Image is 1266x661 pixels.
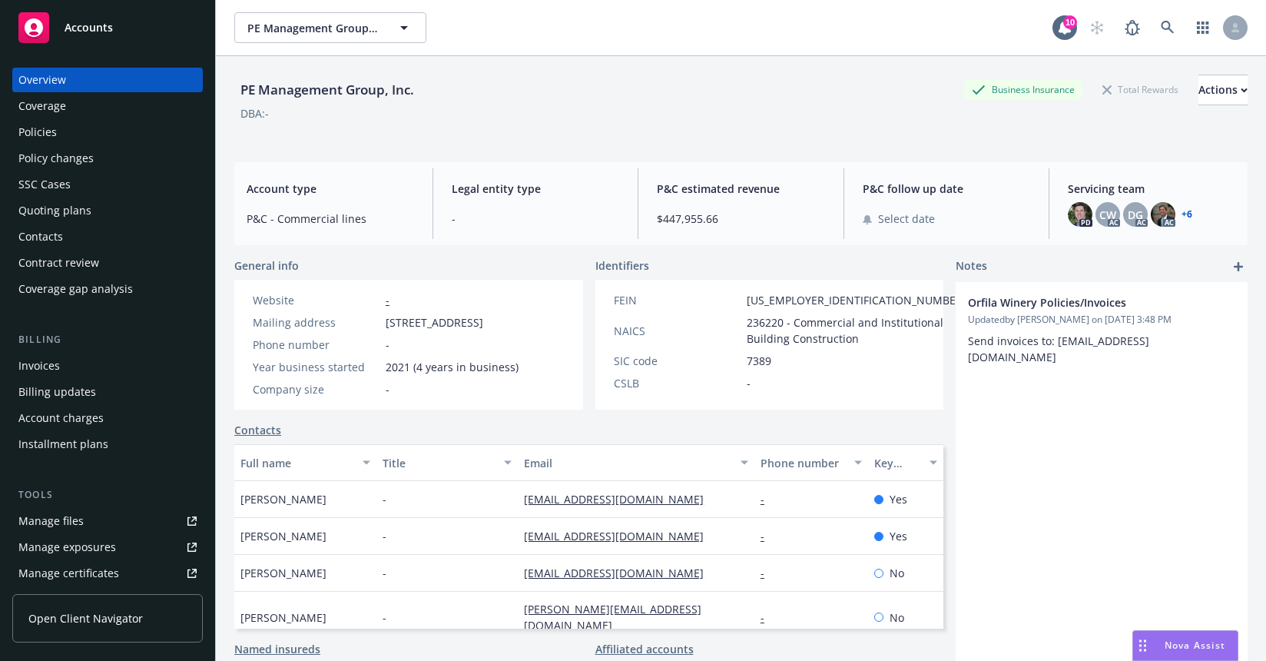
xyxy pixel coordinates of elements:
[614,353,741,369] div: SIC code
[12,332,203,347] div: Billing
[12,406,203,430] a: Account charges
[383,455,495,471] div: Title
[247,20,380,36] span: PE Management Group, Inc.
[18,561,119,586] div: Manage certificates
[524,492,716,507] a: [EMAIL_ADDRESS][DOMAIN_NAME]
[878,211,935,227] span: Select date
[240,528,326,544] span: [PERSON_NAME]
[12,146,203,171] a: Policy changes
[1152,12,1183,43] a: Search
[240,105,269,121] div: DBA: -
[253,381,379,397] div: Company size
[234,257,299,274] span: General info
[253,292,379,308] div: Website
[1068,202,1092,227] img: photo
[386,381,389,397] span: -
[383,528,386,544] span: -
[18,120,57,144] div: Policies
[890,528,907,544] span: Yes
[234,641,320,657] a: Named insureds
[964,80,1082,99] div: Business Insurance
[12,535,203,560] a: Manage exposures
[18,146,94,171] div: Policy changes
[1151,202,1175,227] img: photo
[12,198,203,223] a: Quoting plans
[12,561,203,586] a: Manage certificates
[386,359,519,375] span: 2021 (4 years in business)
[386,314,483,330] span: [STREET_ADDRESS]
[524,566,716,580] a: [EMAIL_ADDRESS][DOMAIN_NAME]
[1095,80,1186,99] div: Total Rewards
[234,444,376,481] button: Full name
[956,257,987,276] span: Notes
[956,282,1248,377] div: Orfila Winery Policies/InvoicesUpdatedby [PERSON_NAME] on [DATE] 3:48 PMSend invoices to: [EMAIL_...
[968,294,1195,311] span: Orfila Winery Policies/Invoices
[386,293,389,307] a: -
[18,277,133,301] div: Coverage gap analysis
[234,80,420,100] div: PE Management Group, Inc.
[518,444,754,481] button: Email
[761,566,777,580] a: -
[1068,181,1235,197] span: Servicing team
[376,444,519,481] button: Title
[18,380,96,404] div: Billing updates
[1198,75,1248,105] div: Actions
[234,12,426,43] button: PE Management Group, Inc.
[12,487,203,503] div: Tools
[614,292,741,308] div: FEIN
[868,444,943,481] button: Key contact
[754,444,868,481] button: Phone number
[18,198,91,223] div: Quoting plans
[240,610,326,626] span: [PERSON_NAME]
[383,565,386,581] span: -
[383,491,386,507] span: -
[12,277,203,301] a: Coverage gap analysis
[386,337,389,353] span: -
[747,314,966,347] span: 236220 - Commercial and Institutional Building Construction
[747,375,751,391] span: -
[247,181,414,197] span: Account type
[968,334,1149,364] span: Send invoices to: [EMAIL_ADDRESS][DOMAIN_NAME]
[18,406,104,430] div: Account charges
[383,610,386,626] span: -
[253,359,379,375] div: Year business started
[18,432,108,457] div: Installment plans
[761,455,845,471] div: Phone number
[18,354,60,378] div: Invoices
[12,68,203,92] a: Overview
[12,432,203,457] a: Installment plans
[761,610,777,625] a: -
[12,224,203,249] a: Contacts
[18,68,66,92] div: Overview
[28,610,143,626] span: Open Client Navigator
[18,509,84,533] div: Manage files
[65,22,113,34] span: Accounts
[1082,12,1112,43] a: Start snowing
[1198,75,1248,105] button: Actions
[18,172,71,197] div: SSC Cases
[968,313,1235,327] span: Updated by [PERSON_NAME] on [DATE] 3:48 PM
[18,224,63,249] div: Contacts
[657,211,824,227] span: $447,955.66
[761,529,777,543] a: -
[240,491,326,507] span: [PERSON_NAME]
[12,509,203,533] a: Manage files
[747,292,966,308] span: [US_EMPLOYER_IDENTIFICATION_NUMBER]
[524,602,701,633] a: [PERSON_NAME][EMAIL_ADDRESS][DOMAIN_NAME]
[524,529,716,543] a: [EMAIL_ADDRESS][DOMAIN_NAME]
[1133,631,1152,660] div: Drag to move
[253,314,379,330] div: Mailing address
[12,94,203,118] a: Coverage
[1181,210,1192,219] a: +6
[234,422,281,438] a: Contacts
[1165,639,1225,652] span: Nova Assist
[240,455,353,471] div: Full name
[1132,630,1238,661] button: Nova Assist
[1128,207,1143,223] span: DG
[452,181,619,197] span: Legal entity type
[761,492,777,507] a: -
[1188,12,1218,43] a: Switch app
[18,251,99,275] div: Contract review
[12,6,203,49] a: Accounts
